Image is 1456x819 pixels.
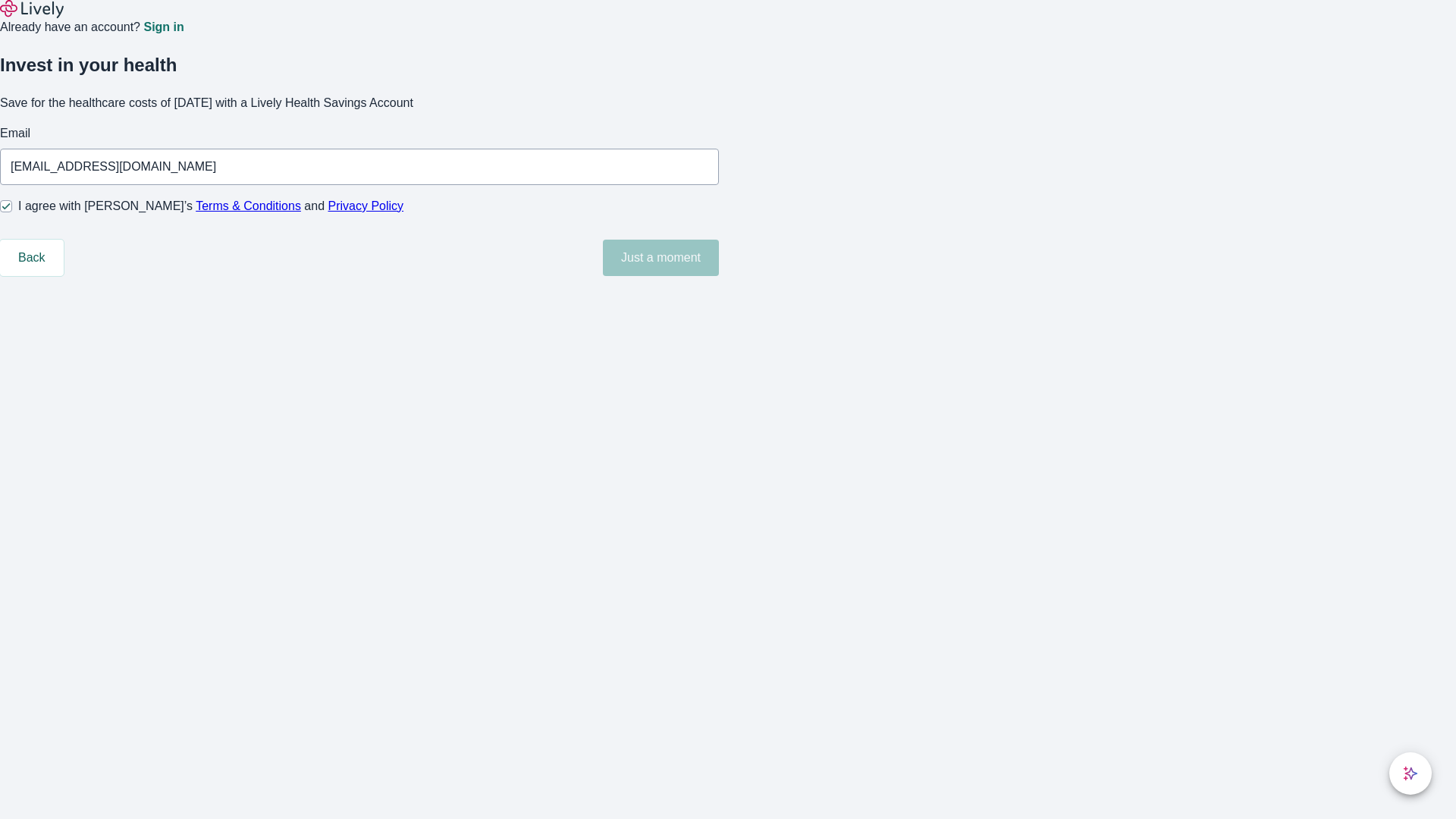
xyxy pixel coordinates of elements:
svg: Lively AI Assistant [1403,766,1418,781]
a: Terms & Conditions [196,199,301,212]
button: chat [1389,752,1432,795]
a: Sign in [143,21,184,33]
span: I agree with [PERSON_NAME]’s and [18,197,403,215]
a: Privacy Policy [328,199,404,212]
